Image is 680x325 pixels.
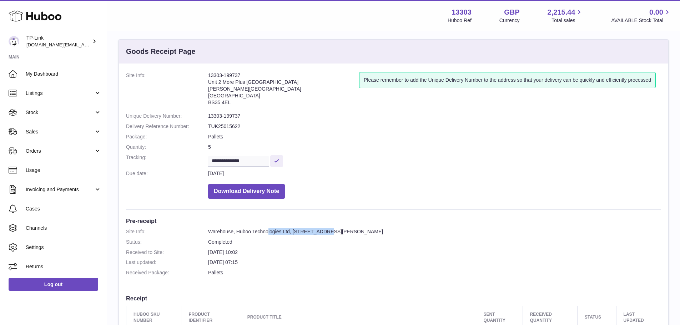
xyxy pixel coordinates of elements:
[208,170,661,177] dd: [DATE]
[208,133,661,140] dd: Pallets
[208,184,285,199] button: Download Delivery Note
[126,72,208,109] dt: Site Info:
[208,113,661,120] dd: 13303-199737
[208,239,661,245] dd: Completed
[208,249,661,256] dd: [DATE] 10:02
[126,154,208,167] dt: Tracking:
[126,239,208,245] dt: Status:
[9,278,98,291] a: Log out
[452,7,472,17] strong: 13303
[208,72,359,109] address: 13303-199737 Unit 2 More Plus [GEOGRAPHIC_DATA] [PERSON_NAME][GEOGRAPHIC_DATA] [GEOGRAPHIC_DATA] ...
[126,144,208,151] dt: Quantity:
[611,17,671,24] span: AVAILABLE Stock Total
[126,294,661,302] h3: Receipt
[208,123,661,130] dd: TUK25015622
[26,244,101,251] span: Settings
[26,71,101,77] span: My Dashboard
[26,225,101,232] span: Channels
[9,36,19,47] img: purchase.uk@tp-link.com
[126,259,208,266] dt: Last updated:
[551,17,583,24] span: Total sales
[359,72,656,88] div: Please remember to add the Unique Delivery Number to the address so that your delivery can be qui...
[126,228,208,235] dt: Site Info:
[26,109,94,116] span: Stock
[126,123,208,130] dt: Delivery Reference Number:
[26,128,94,135] span: Sales
[26,263,101,270] span: Returns
[548,7,584,24] a: 2,215.44 Total sales
[208,269,661,276] dd: Pallets
[126,170,208,177] dt: Due date:
[126,269,208,276] dt: Received Package:
[26,42,142,47] span: [DOMAIN_NAME][EMAIL_ADDRESS][DOMAIN_NAME]
[126,217,661,225] h3: Pre-receipt
[499,17,520,24] div: Currency
[26,35,91,48] div: TP-Link
[26,90,94,97] span: Listings
[649,7,663,17] span: 0.00
[126,249,208,256] dt: Received to Site:
[126,133,208,140] dt: Package:
[448,17,472,24] div: Huboo Ref
[126,113,208,120] dt: Unique Delivery Number:
[126,47,196,56] h3: Goods Receipt Page
[208,144,661,151] dd: 5
[611,7,671,24] a: 0.00 AVAILABLE Stock Total
[208,228,661,235] dd: Warehouse, Huboo Technologies Ltd, [STREET_ADDRESS][PERSON_NAME]
[548,7,575,17] span: 2,215.44
[26,186,94,193] span: Invoicing and Payments
[504,7,519,17] strong: GBP
[26,205,101,212] span: Cases
[26,148,94,154] span: Orders
[26,167,101,174] span: Usage
[208,259,661,266] dd: [DATE] 07:15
